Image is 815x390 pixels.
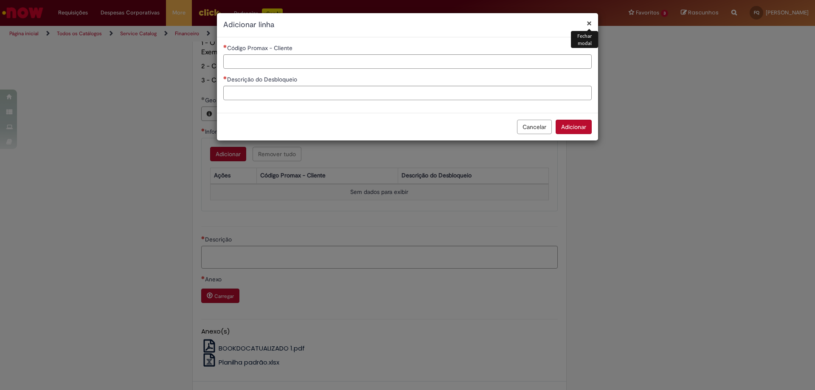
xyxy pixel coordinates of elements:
input: Descrição do Desbloqueio [223,86,592,100]
span: Necessários [223,76,227,79]
button: Fechar modal [587,19,592,28]
input: Código Promax - Cliente [223,54,592,69]
h2: Adicionar linha [223,20,592,31]
span: Descrição do Desbloqueio [227,76,299,83]
div: Fechar modal [571,31,598,48]
button: Adicionar [556,120,592,134]
span: Código Promax - Cliente [227,44,294,52]
button: Cancelar [517,120,552,134]
span: Necessários [223,45,227,48]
